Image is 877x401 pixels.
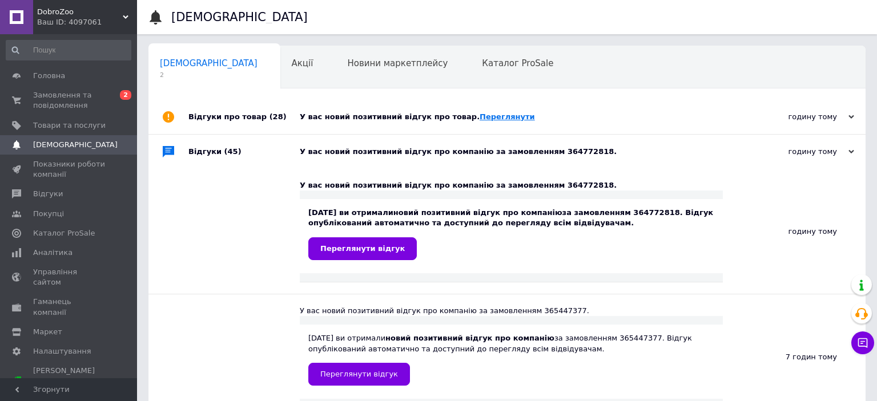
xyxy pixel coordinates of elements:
[33,267,106,287] span: Управління сайтом
[33,327,62,337] span: Маркет
[33,90,106,111] span: Замовлення та повідомлення
[269,112,287,121] span: (28)
[320,244,405,253] span: Переглянути відгук
[740,147,854,157] div: годину тому
[33,248,73,258] span: Аналітика
[300,180,723,191] div: У вас новий позитивний відгук про компанію за замовленням 364772818.
[33,71,65,81] span: Головна
[33,159,106,180] span: Показники роботи компанії
[37,7,123,17] span: DobroZoo
[393,208,562,217] b: новий позитивний відгук про компанію
[188,100,300,134] div: Відгуки про товар
[33,346,91,357] span: Налаштування
[37,17,137,27] div: Ваш ID: 4097061
[160,58,258,68] span: [DEMOGRAPHIC_DATA]
[300,112,740,122] div: У вас новий позитивний відгук про товар.
[33,228,95,238] span: Каталог ProSale
[723,169,866,294] div: годину тому
[308,363,410,386] a: Переглянути відгук
[33,297,106,317] span: Гаманець компанії
[160,71,258,79] span: 2
[320,370,398,378] span: Переглянути відгук
[33,209,64,219] span: Покупці
[33,366,106,397] span: [PERSON_NAME] та рахунки
[292,58,313,68] span: Акції
[740,112,854,122] div: годину тому
[171,10,308,24] h1: [DEMOGRAPHIC_DATA]
[300,147,740,157] div: У вас новий позитивний відгук про компанію за замовленням 364772818.
[300,306,723,316] div: У вас новий позитивний відгук про компанію за замовленням 365447377.
[6,40,131,60] input: Пошук
[120,90,131,100] span: 2
[33,189,63,199] span: Відгуки
[385,334,554,342] b: новий позитивний відгук про компанію
[33,120,106,131] span: Товари та послуги
[308,208,714,260] div: [DATE] ви отримали за замовленням 364772818. Відгук опублікований автоматично та доступний до пер...
[851,331,874,354] button: Чат з покупцем
[308,237,417,260] a: Переглянути відгук
[224,147,242,156] span: (45)
[33,140,118,150] span: [DEMOGRAPHIC_DATA]
[308,333,714,385] div: [DATE] ви отримали за замовленням 365447377. Відгук опублікований автоматично та доступний до пер...
[188,135,300,169] div: Відгуки
[480,112,535,121] a: Переглянути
